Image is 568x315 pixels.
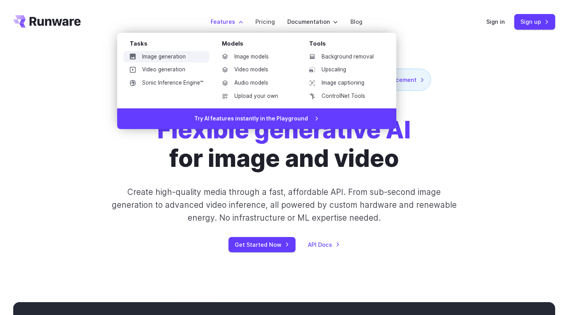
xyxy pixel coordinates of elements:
a: Background removal [303,51,384,63]
div: Tasks [130,39,209,51]
p: Create high-quality media through a fast, affordable API. From sub-second image generation to adv... [111,186,457,225]
a: Video models [216,64,297,76]
a: Blog [350,17,362,26]
a: Get Started Now [229,237,295,252]
label: Documentation [287,17,338,26]
a: ControlNet Tools [303,90,384,102]
a: Go to / [13,15,81,28]
div: Models [222,39,297,51]
label: Features [211,17,243,26]
a: Image captioning [303,77,384,89]
a: API Docs [308,240,340,249]
a: Try AI features instantly in the Playground [117,108,396,129]
a: Image generation [123,51,209,63]
h1: for image and video [157,116,411,173]
a: Audio models [216,77,297,89]
a: Video generation [123,64,209,76]
a: Sign up [514,14,555,29]
div: Tools [309,39,384,51]
strong: Flexible generative AI [157,115,411,144]
a: Upscaling [303,64,384,76]
a: Sign in [486,17,505,26]
a: Pricing [255,17,275,26]
a: Upload your own [216,90,297,102]
a: Image models [216,51,297,63]
a: Sonic Inference Engine™ [123,77,209,89]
